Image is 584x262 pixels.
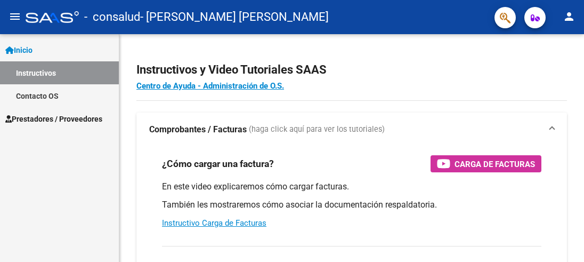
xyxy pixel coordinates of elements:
span: - consalud [84,5,140,29]
mat-icon: person [563,10,575,23]
span: Carga de Facturas [455,157,535,171]
a: Instructivo Carga de Facturas [162,218,266,228]
h2: Instructivos y Video Tutoriales SAAS [136,60,567,80]
span: (haga click aquí para ver los tutoriales) [249,124,385,136]
span: Prestadores / Proveedores [5,113,102,125]
a: Centro de Ayuda - Administración de O.S. [136,81,284,91]
button: Carga de Facturas [431,155,541,172]
iframe: Intercom live chat [548,226,573,251]
mat-expansion-panel-header: Comprobantes / Facturas (haga click aquí para ver los tutoriales) [136,113,567,147]
span: - [PERSON_NAME] [PERSON_NAME] [140,5,329,29]
p: En este video explicaremos cómo cargar facturas. [162,181,541,193]
h3: ¿Cómo cargar una factura? [162,156,274,171]
span: Inicio [5,44,33,56]
strong: Comprobantes / Facturas [149,124,247,136]
mat-icon: menu [9,10,21,23]
p: También les mostraremos cómo asociar la documentación respaldatoria. [162,199,541,211]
